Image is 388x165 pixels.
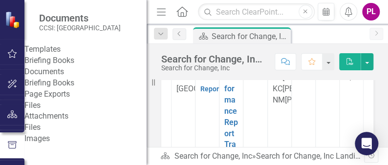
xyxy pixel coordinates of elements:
img: ClearPoint Strategy [5,11,22,28]
a: Images [24,133,147,144]
div: Search for Change, Inc Landing Page [212,30,288,42]
div: [PERSON_NAME] [285,95,344,106]
div: Documents [24,66,147,78]
div: Search for Change, Inc Landing Page [256,151,383,161]
a: Briefing Books [24,55,147,66]
div: » [160,151,364,162]
input: Search ClearPoint... [198,3,314,21]
div: Files [24,100,147,111]
div: Open Intercom Messenger [355,132,378,155]
div: KC [273,83,282,95]
div: Search for Change, Inc [161,64,265,72]
div: [PERSON_NAME] [282,83,341,95]
a: Briefing Books [24,78,147,89]
a: Search for Change, Inc [174,151,252,161]
small: CCSI: [GEOGRAPHIC_DATA] [39,24,121,32]
span: Documents [39,12,121,24]
a: Attachments [24,111,147,122]
div: Search for Change, Inc Landing Page [161,54,265,64]
button: PL [362,3,380,21]
a: Page Exports [24,89,147,100]
a: Files [24,122,147,133]
div: NM [273,95,285,106]
div: Templates [24,44,147,55]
